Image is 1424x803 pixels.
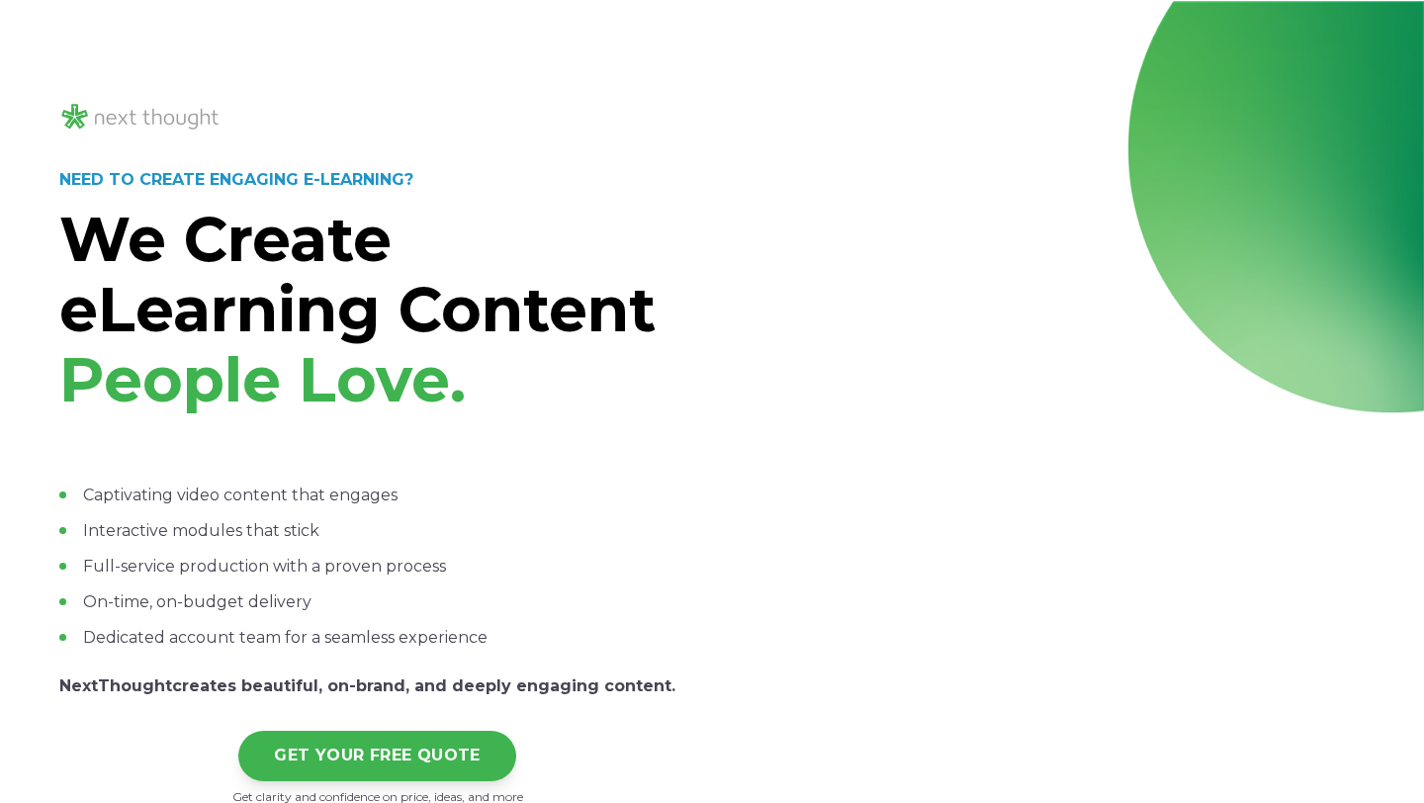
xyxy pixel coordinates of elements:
[172,676,675,695] span: creates beautiful, on-brand, and deeply engaging content.
[83,592,311,611] span: On-time, on-budget delivery
[83,557,446,576] span: Full-service production with a proven process
[59,101,222,134] img: NT_Logo_LightMode
[59,342,466,417] span: People Love.
[83,628,488,647] span: Dedicated account team for a seamless experience
[59,676,172,695] strong: NextThought
[769,171,1323,483] iframe: Next-Gen Learning Experiences
[59,170,413,189] strong: NEED TO CREATE ENGAGING E-LEARNING?
[59,202,656,347] strong: We Create eLearning Content
[83,521,319,540] span: Interactive modules that stick
[83,486,398,504] span: Captivating video content that engages
[238,731,516,781] a: GET YOUR FREE QUOTE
